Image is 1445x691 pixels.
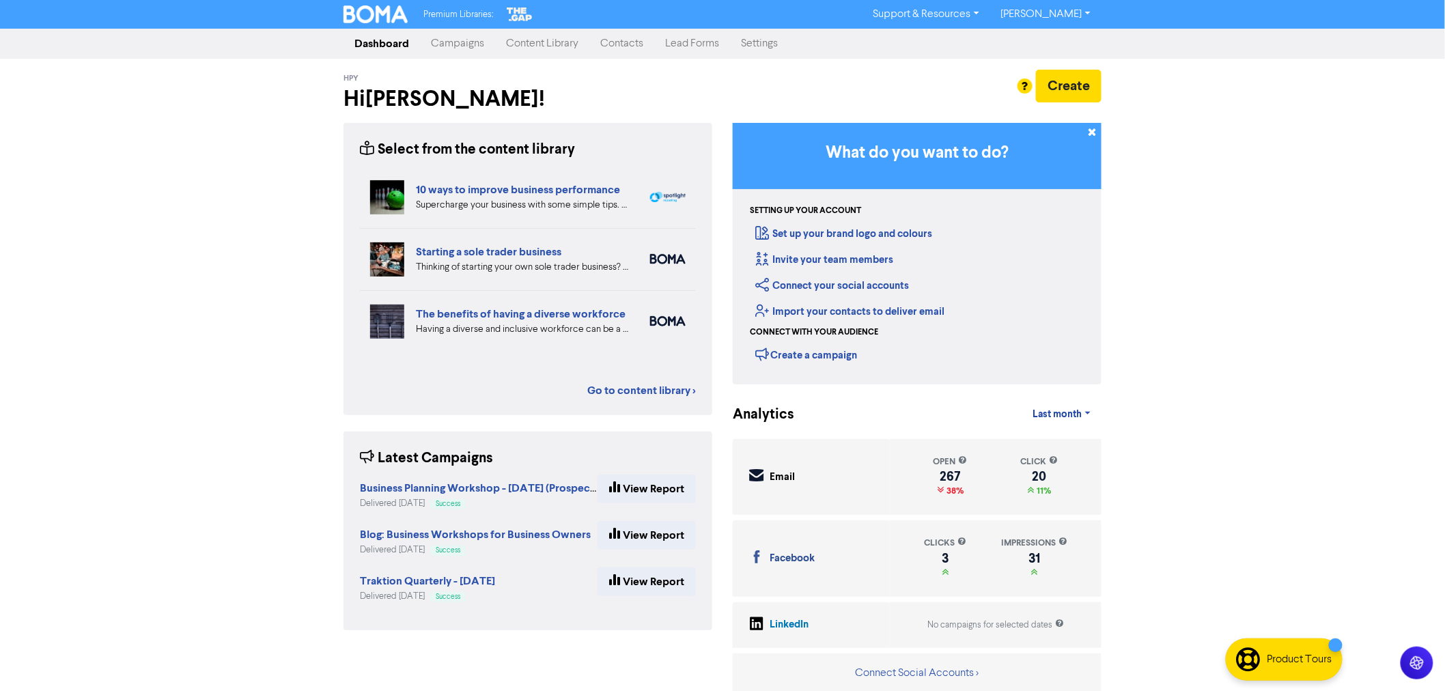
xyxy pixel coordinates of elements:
div: 20 [1021,471,1058,482]
span: Success [436,547,460,554]
strong: Business Planning Workshop - [DATE] (Prospects) [360,481,602,495]
iframe: Chat Widget [1377,625,1445,691]
div: No campaigns for selected dates [927,619,1064,632]
div: Setting up your account [750,205,861,217]
a: Dashboard [343,30,420,57]
img: spotlight [650,192,686,203]
div: Email [770,470,795,485]
div: Delivered [DATE] [360,497,598,510]
div: clicks [924,537,966,550]
span: 11% [1035,485,1052,496]
div: click [1021,455,1058,468]
a: View Report [598,521,696,550]
span: Success [436,500,460,507]
a: Blog: Business Workshops for Business Owners [360,530,591,541]
a: Lead Forms [654,30,730,57]
div: 31 [1001,553,1067,564]
div: LinkedIn [770,617,809,633]
a: View Report [598,475,696,503]
a: Traktion Quarterly - [DATE] [360,576,495,587]
img: BOMA Logo [343,5,408,23]
div: 267 [934,471,968,482]
div: Analytics [733,404,777,425]
button: Create [1036,70,1102,102]
a: The benefits of having a diverse workforce [416,307,626,321]
a: Campaigns [420,30,495,57]
strong: Traktion Quarterly - [DATE] [360,574,495,588]
div: Latest Campaigns [360,448,493,469]
div: Connect with your audience [750,326,878,339]
div: Supercharge your business with some simple tips. Eliminate distractions & bad customers, get a pl... [416,198,630,212]
span: 38% [944,485,964,496]
a: Starting a sole trader business [416,245,561,259]
a: Go to content library > [587,382,696,399]
div: Create a campaign [755,344,857,365]
a: Settings [730,30,789,57]
a: View Report [598,567,696,596]
div: Select from the content library [360,139,575,160]
h3: What do you want to do? [753,143,1081,163]
div: Thinking of starting your own sole trader business? The Sole Trader Toolkit from the Ministry of ... [416,260,630,274]
div: Getting Started in BOMA [733,123,1102,384]
div: Facebook [770,551,815,567]
strong: Blog: Business Workshops for Business Owners [360,528,591,541]
span: Success [436,593,460,600]
button: Connect Social Accounts > [855,664,980,682]
span: HPY [343,74,359,83]
a: Business Planning Workshop - [DATE] (Prospects) [360,483,602,494]
h2: Hi [PERSON_NAME] ! [343,86,712,112]
span: Last month [1033,408,1082,421]
img: boma [650,316,686,326]
img: boma [650,254,686,264]
a: Invite your team members [755,253,893,266]
a: 10 ways to improve business performance [416,183,620,197]
a: Support & Resources [862,3,990,25]
a: Contacts [589,30,654,57]
a: Content Library [495,30,589,57]
div: 3 [924,553,966,564]
a: Set up your brand logo and colours [755,227,932,240]
a: [PERSON_NAME] [990,3,1102,25]
span: Premium Libraries: [424,10,494,19]
div: Delivered [DATE] [360,544,591,556]
a: Import your contacts to deliver email [755,305,944,318]
div: Delivered [DATE] [360,590,495,603]
a: Last month [1022,401,1102,428]
a: Connect your social accounts [755,279,909,292]
img: The Gap [505,5,535,23]
div: impressions [1001,537,1067,550]
div: Having a diverse and inclusive workforce can be a major boost for your business. We list four of ... [416,322,630,337]
div: open [934,455,968,468]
